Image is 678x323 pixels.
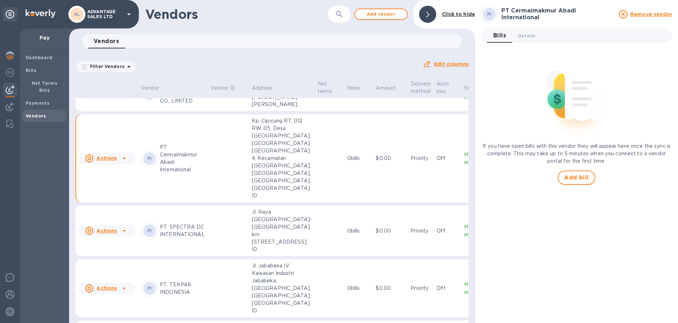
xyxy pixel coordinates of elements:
p: $0.00 [376,227,405,235]
h3: PT Cermaimakmur Abadi International [501,7,615,21]
b: Bills [26,68,36,73]
u: Remove vendor [630,11,672,17]
button: Add vendor [354,9,408,20]
p: Priority [411,227,431,235]
p: Off [437,155,458,162]
span: Inbox [347,84,370,92]
span: Vendor ID [210,84,245,92]
span: Add bill [564,173,589,182]
u: Actions [97,228,117,234]
button: Add bill [558,171,595,185]
b: Dashboard [26,55,53,60]
b: PI [147,156,152,161]
b: Vendors [26,113,46,119]
u: Actions [97,285,117,291]
b: Net Terms Bills [32,80,58,93]
p: Off [437,285,458,292]
b: PI [487,11,492,17]
p: Off [437,227,458,235]
p: Manually added [464,281,491,296]
u: Edit columns [434,61,469,67]
span: Add vendor [361,10,401,19]
p: Manually added [464,151,491,166]
img: Foreign exchange [6,68,14,77]
span: Address [252,84,282,92]
p: Priority [411,155,431,162]
div: Unpin categories [3,7,17,21]
p: Delivery method [411,80,431,95]
p: Net terms [318,80,332,95]
span: Vendor [141,84,168,92]
span: Amount [376,84,405,92]
b: Payments [26,100,49,106]
p: Pay [26,34,63,41]
u: Actions [97,155,117,161]
span: Vendors [94,36,119,46]
p: Status [464,84,480,92]
p: Amount [376,84,396,92]
p: If you have open bills with this vendor they will appear here once the sync is complete. This may... [481,142,672,165]
span: Auto pay [437,80,458,95]
img: Logo [26,9,56,18]
p: Kp. Cipicung RT. 012 RW. 05, Desa [GEOGRAPHIC_DATA], [GEOGRAPHIC_DATA]. [GEOGRAPHIC_DATA] 4, Keca... [252,117,312,199]
p: ADVANTAGE SALES LTD [87,9,123,19]
p: 0 bills [347,155,370,162]
span: Bills [493,31,506,41]
p: Jl. Jababeka IV Kawasan Industri Jababeka, [GEOGRAPHIC_DATA], [GEOGRAPHIC_DATA], [GEOGRAPHIC_DATA... [252,262,312,314]
p: 0 bills [347,285,370,292]
h1: Vendors [145,7,328,22]
b: PI [147,286,152,291]
p: 0 bills [347,227,370,235]
p: Filter Vendors [87,63,125,69]
p: PT Cermaimakmur Abadi International [160,144,205,173]
b: PI [147,228,152,233]
p: PT. SPECTRA DC INTERNATIONAL [160,223,205,238]
p: Manually added [464,223,491,238]
p: Vendor [141,84,159,92]
b: AL [74,11,80,17]
span: Details [518,32,535,40]
p: $0.00 [376,155,405,162]
p: Priority [411,285,431,292]
p: Inbox [347,84,361,92]
p: PT. TEKPAK INDONESIA [160,281,205,296]
p: Auto pay [437,80,449,95]
p: $0.00 [376,285,405,292]
span: Net terms [318,80,341,95]
p: Address [252,84,272,92]
p: Vendor ID [210,84,235,92]
p: Jl. Raya [GEOGRAPHIC_DATA]-[GEOGRAPHIC_DATA] km [STREET_ADDRESS] ID [252,208,312,253]
b: Click to hide [442,11,475,17]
